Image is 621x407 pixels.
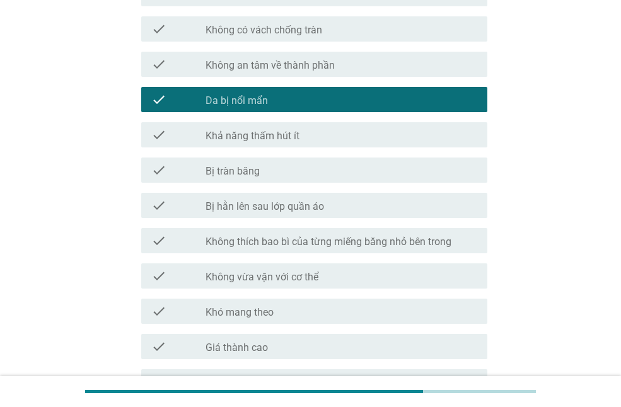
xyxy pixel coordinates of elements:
[151,198,166,213] i: check
[206,236,451,248] label: Không thích bao bì của từng miếng băng nhỏ bên trong
[206,200,324,213] label: Bị hằn lên sau lớp quần áo
[206,130,299,142] label: Khả năng thấm hút ít
[206,271,318,284] label: Không vừa vặn với cơ thể
[206,165,260,178] label: Bị tràn băng
[151,127,166,142] i: check
[151,21,166,37] i: check
[151,374,166,389] i: check
[151,163,166,178] i: check
[151,339,166,354] i: check
[206,95,268,107] label: Da bị nổi mẩn
[151,57,166,72] i: check
[151,92,166,107] i: check
[206,59,335,72] label: Không an tâm về thành phần
[206,306,274,319] label: Khó mang theo
[206,341,268,354] label: Giá thành cao
[151,304,166,319] i: check
[151,233,166,248] i: check
[206,24,322,37] label: Không có vách chống tràn
[151,268,166,284] i: check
